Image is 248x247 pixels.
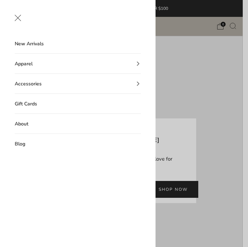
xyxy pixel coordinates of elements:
button: close [8,8,27,27]
a: Blog [15,134,141,154]
a: New Arrivals [15,34,141,53]
summary: Apparel [15,54,141,73]
summary: Accessories [15,74,141,93]
a: Gift Cards [15,94,141,113]
a: About [15,114,141,134]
